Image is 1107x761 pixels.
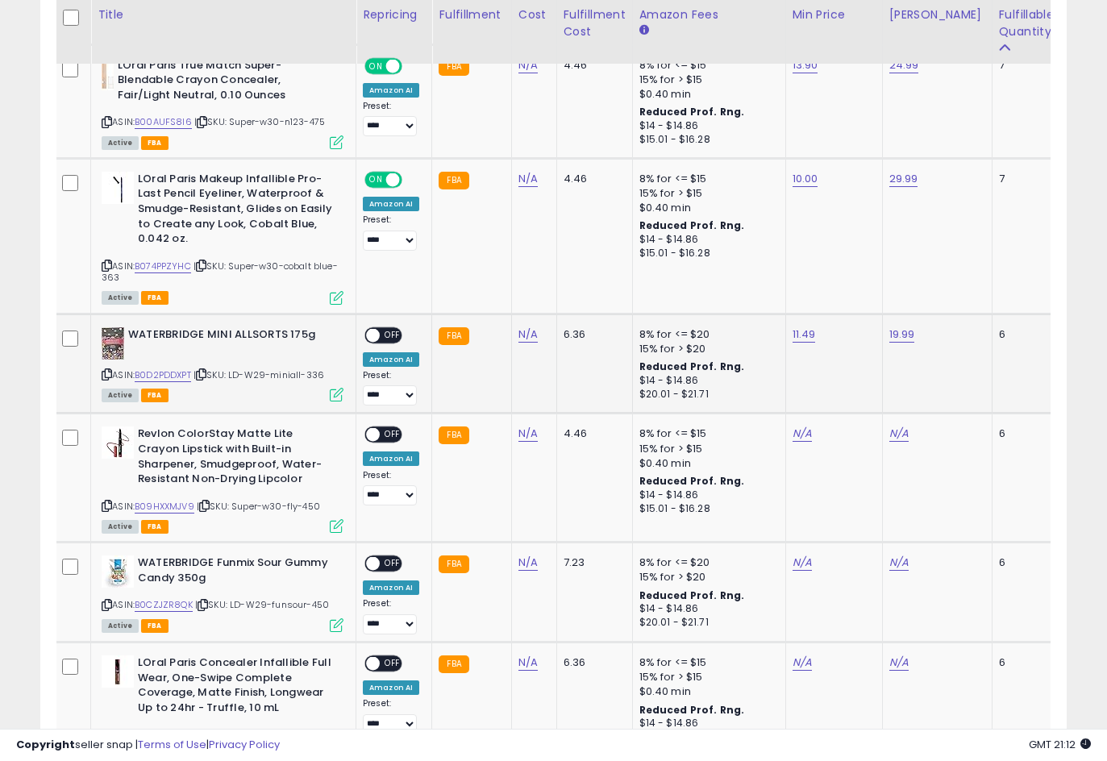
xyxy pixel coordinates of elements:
span: OFF [380,428,406,442]
div: $0.40 min [639,456,773,471]
span: | SKU: Super-w30-fly-450 [197,500,320,513]
div: 6 [999,426,1049,441]
a: 19.99 [889,326,915,343]
div: 15% for > $15 [639,186,773,201]
b: LOral Paris Concealer Infallible Full Wear, One-Swipe Complete Coverage, Matte Finish, Longwear U... [138,655,334,719]
div: Amazon AI [363,680,419,695]
div: $14 - $14.86 [639,374,773,388]
img: 21+++dMYWRL._SL40_.jpg [102,172,134,204]
b: Reduced Prof. Rng. [639,360,745,373]
div: 8% for <= $15 [639,58,773,73]
div: Amazon AI [363,197,419,211]
div: 8% for <= $15 [639,655,773,670]
div: $20.01 - $21.71 [639,616,773,630]
div: $0.40 min [639,87,773,102]
strong: Copyright [16,737,75,752]
b: Reduced Prof. Rng. [639,474,745,488]
b: WATERBRIDGE Funmix Sour Gummy Candy 350g [138,555,334,589]
span: OFF [380,328,406,342]
div: 4.46 [564,172,620,186]
a: 10.00 [793,171,818,187]
div: Amazon AI [363,451,419,466]
div: 8% for <= $20 [639,327,773,342]
b: Reduced Prof. Rng. [639,703,745,717]
b: WATERBRIDGE MINI ALLSORTS 175g [128,327,324,347]
div: Preset: [363,698,419,734]
b: LOral Paris Makeup Infallible Pro-Last Pencil Eyeliner, Waterproof & Smudge-Resistant, Glides on ... [138,172,334,251]
a: B074PPZYHC [135,260,191,273]
b: Reduced Prof. Rng. [639,218,745,232]
a: 24.99 [889,57,919,73]
span: | SKU: Super-w30-n123-475 [194,115,325,128]
span: FBA [141,619,169,633]
div: 6.36 [564,327,620,342]
div: Preset: [363,598,419,634]
div: Repricing [363,6,425,23]
a: N/A [518,426,538,442]
img: 51e1g61AOGL._SL40_.jpg [102,327,124,360]
small: FBA [439,58,468,76]
div: 8% for <= $15 [639,426,773,441]
span: ON [366,59,386,73]
a: N/A [889,555,909,571]
div: Preset: [363,470,419,506]
a: Terms of Use [138,737,206,752]
a: 13.90 [793,57,818,73]
div: 7.23 [564,555,620,570]
div: 15% for > $15 [639,73,773,87]
div: 6 [999,327,1049,342]
a: N/A [518,171,538,187]
div: 8% for <= $15 [639,172,773,186]
div: $15.01 - $16.28 [639,133,773,147]
img: 41FKMesY3CL._SL40_.jpg [102,555,134,588]
div: $15.01 - $16.28 [639,502,773,516]
img: 21lWdws-2pL._SL40_.jpg [102,58,114,90]
img: 21ZONnPYrKL._SL40_.jpg [102,655,134,688]
a: B00AUFS8I6 [135,115,192,129]
div: Preset: [363,370,419,406]
div: Fulfillable Quantity [999,6,1055,40]
b: Reduced Prof. Rng. [639,588,745,602]
span: 2025-09-12 21:12 GMT [1029,737,1091,752]
span: All listings currently available for purchase on Amazon [102,389,139,402]
div: $20.01 - $21.71 [639,388,773,401]
span: All listings currently available for purchase on Amazon [102,520,139,534]
img: 31alEp-kMLL._SL40_.jpg [102,426,134,459]
div: 7 [999,58,1049,73]
span: FBA [141,136,169,150]
span: OFF [400,59,426,73]
a: N/A [793,655,812,671]
div: 15% for > $20 [639,342,773,356]
div: $14 - $14.86 [639,489,773,502]
span: | SKU: Super-w30-cobalt blue-363 [102,260,338,284]
a: N/A [518,326,538,343]
div: ASIN: [102,58,343,148]
div: 6.36 [564,655,620,670]
div: Amazon Fees [639,6,779,23]
div: $15.01 - $16.28 [639,247,773,260]
div: Amazon AI [363,580,419,595]
div: ASIN: [102,555,343,630]
a: N/A [518,555,538,571]
span: OFF [380,657,406,671]
div: $0.40 min [639,684,773,699]
div: Title [98,6,349,23]
span: FBA [141,389,169,402]
a: B09HXXMJV9 [135,500,194,514]
small: FBA [439,172,468,189]
div: 6 [999,655,1049,670]
a: N/A [793,426,812,442]
div: 4.46 [564,426,620,441]
div: $0.40 min [639,201,773,215]
span: ON [366,173,386,186]
div: Fulfillment Cost [564,6,626,40]
div: 15% for > $15 [639,442,773,456]
div: Min Price [793,6,876,23]
div: ASIN: [102,327,343,401]
small: FBA [439,655,468,673]
a: 29.99 [889,171,918,187]
a: N/A [518,57,538,73]
small: FBA [439,426,468,444]
span: All listings currently available for purchase on Amazon [102,619,139,633]
a: B0D2PDDXPT [135,368,191,382]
